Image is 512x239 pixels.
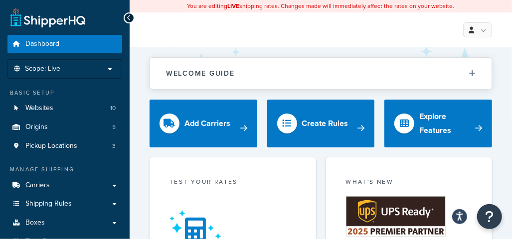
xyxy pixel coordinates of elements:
span: Shipping Rules [25,200,72,208]
a: Origins5 [7,118,122,136]
a: Explore Features [384,100,492,147]
b: LIVE [228,1,240,10]
span: Origins [25,123,48,131]
li: Pickup Locations [7,137,122,155]
h2: Welcome Guide [166,70,235,77]
a: Create Rules [267,100,375,147]
span: Websites [25,104,53,113]
div: Manage Shipping [7,165,122,174]
span: 5 [112,123,116,131]
button: Open Resource Center [477,204,502,229]
li: Websites [7,99,122,118]
span: Boxes [25,219,45,227]
div: Create Rules [302,117,348,130]
span: Carriers [25,181,50,190]
a: Add Carriers [150,100,257,147]
div: Explore Features [419,110,475,137]
span: 10 [110,104,116,113]
a: Carriers [7,176,122,195]
li: Origins [7,118,122,136]
div: Add Carriers [184,117,230,130]
div: Basic Setup [7,89,122,97]
span: Pickup Locations [25,142,77,150]
div: Test your rates [170,177,296,189]
a: Websites10 [7,99,122,118]
button: Welcome Guide [150,58,492,89]
span: 3 [112,142,116,150]
div: What's New [346,177,473,189]
a: Pickup Locations3 [7,137,122,155]
a: Shipping Rules [7,195,122,213]
span: Scope: Live [25,65,60,73]
a: Dashboard [7,35,122,53]
a: Boxes [7,214,122,232]
span: Dashboard [25,40,59,48]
